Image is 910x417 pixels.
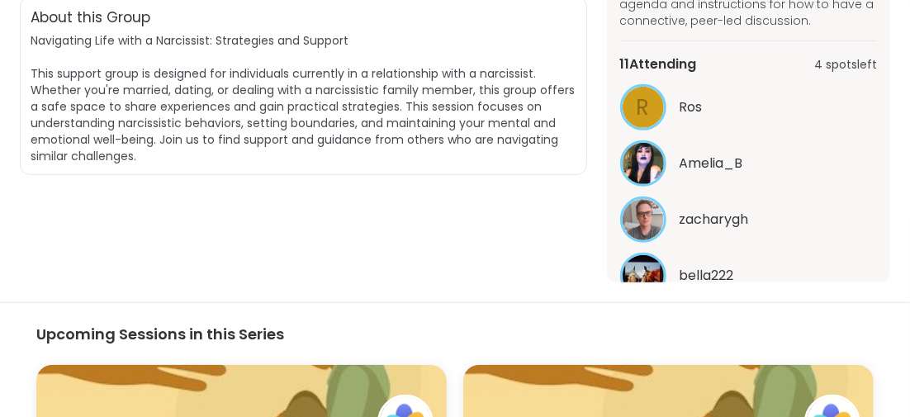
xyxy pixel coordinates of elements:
span: Amelia_B [680,154,743,173]
img: zacharygh [623,199,664,240]
span: R [637,92,650,124]
span: zacharygh [680,210,749,230]
span: 11 Attending [620,54,697,74]
a: Amelia_BAmelia_B [620,140,877,187]
a: bella222bella222 [620,253,877,299]
a: zacharyghzacharygh [620,197,877,243]
span: 4 spots left [814,56,877,73]
img: Amelia_B [623,143,664,184]
span: Ros [680,97,703,117]
span: bella222 [680,266,734,286]
h2: About this Group [31,7,150,29]
a: RRos [620,84,877,130]
h3: Upcoming Sessions in this Series [36,323,874,345]
span: Navigating Life with a Narcissist: Strategies and Support This support group is designed for indi... [31,32,575,164]
img: bella222 [623,255,664,296]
